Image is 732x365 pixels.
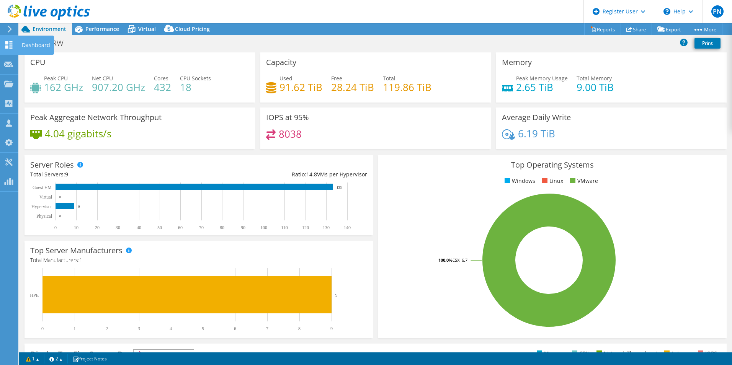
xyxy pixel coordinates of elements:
h4: 91.62 TiB [279,83,322,91]
h3: IOPS at 95% [266,113,309,122]
div: Total Servers: [30,170,199,179]
text: 7 [266,326,268,331]
span: Peak Memory Usage [516,75,568,82]
text: Hypervisor [31,204,52,209]
text: 0 [41,326,44,331]
h3: Peak Aggregate Network Throughput [30,113,162,122]
span: 9 [65,171,68,178]
h3: CPU [30,58,46,67]
h4: Total Manufacturers: [30,256,367,264]
span: Cores [154,75,168,82]
text: 90 [241,225,245,230]
a: Export [652,23,687,35]
h3: Server Roles [30,161,74,169]
span: Free [331,75,342,82]
span: Total [383,75,395,82]
text: 80 [220,225,224,230]
li: Latency [662,349,691,358]
li: VMware [568,177,598,185]
h4: 162 GHz [44,83,83,91]
text: 0 [59,214,61,218]
text: 50 [157,225,162,230]
text: 0 [54,225,57,230]
span: Virtual [138,25,156,33]
span: PN [711,5,724,18]
text: 9 [78,205,80,209]
span: 1 [79,256,82,264]
h3: Top Server Manufacturers [30,246,123,255]
h4: 432 [154,83,171,91]
h4: 4.04 gigabits/s [45,129,111,138]
text: 8 [298,326,301,331]
text: 30 [116,225,120,230]
h3: Average Daily Write [502,113,571,122]
span: Used [279,75,292,82]
li: Network Throughput [595,349,657,358]
span: Total Memory [577,75,612,82]
a: Share [621,23,652,35]
li: IOPS [696,349,717,358]
h4: 9.00 TiB [577,83,614,91]
text: 60 [178,225,183,230]
div: Ratio: VMs per Hypervisor [199,170,367,179]
text: 133 [337,186,342,189]
div: Dashboard [18,36,54,55]
svg: \n [663,8,670,15]
li: Windows [503,177,535,185]
h4: 119.86 TiB [383,83,431,91]
text: Physical [36,213,52,219]
span: Performance [85,25,119,33]
h3: Top Operating Systems [384,161,721,169]
text: 5 [202,326,204,331]
span: 14.8 [306,171,317,178]
h3: Capacity [266,58,296,67]
text: 10 [74,225,78,230]
text: Guest VM [33,185,52,190]
text: 130 [323,225,330,230]
li: Linux [540,177,563,185]
span: IOPS [134,350,194,359]
text: 40 [137,225,141,230]
text: 9 [335,293,338,297]
a: 1 [21,354,44,363]
span: Environment [33,25,66,33]
span: Peak CPU [44,75,68,82]
h4: 6.19 TiB [518,129,555,138]
a: More [687,23,722,35]
span: Net CPU [92,75,113,82]
h4: 28.24 TiB [331,83,374,91]
h4: 18 [180,83,211,91]
span: Cloud Pricing [175,25,210,33]
text: 20 [95,225,100,230]
text: 2 [106,326,108,331]
h4: 8038 [279,130,302,138]
text: 4 [170,326,172,331]
a: 2 [44,354,68,363]
text: 9 [330,326,333,331]
h4: 2.65 TiB [516,83,568,91]
tspan: 100.0% [438,257,453,263]
text: 3 [138,326,140,331]
tspan: ESXi 6.7 [453,257,467,263]
text: 110 [281,225,288,230]
text: Virtual [39,194,52,200]
a: Reports [584,23,621,35]
text: 0 [59,195,61,199]
h3: Memory [502,58,532,67]
text: 6 [234,326,236,331]
span: CPU Sockets [180,75,211,82]
h4: 907.20 GHz [92,83,145,91]
text: HPE [30,293,39,298]
li: CPU [570,349,590,358]
a: Project Notes [67,354,112,363]
text: 100 [260,225,267,230]
text: 70 [199,225,204,230]
text: 120 [302,225,309,230]
li: Memory [535,349,565,358]
a: Print [694,38,721,49]
text: 1 [74,326,76,331]
text: 140 [344,225,351,230]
